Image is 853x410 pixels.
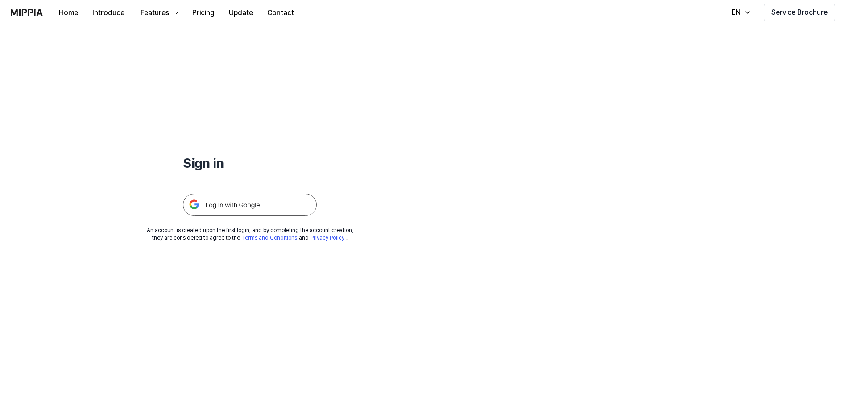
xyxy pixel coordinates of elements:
[764,4,835,21] button: Service Brochure
[185,4,222,22] button: Pricing
[132,4,185,22] button: Features
[730,7,742,18] div: EN
[222,0,260,25] a: Update
[222,4,260,22] button: Update
[147,227,353,242] div: An account is created upon the first login, and by completing the account creation, they are cons...
[52,4,85,22] button: Home
[723,4,757,21] button: EN
[183,194,317,216] img: 구글 로그인 버튼
[139,8,171,18] div: Features
[85,4,132,22] button: Introduce
[183,153,317,172] h1: Sign in
[260,4,301,22] button: Contact
[11,9,43,16] img: logo
[311,235,344,241] a: Privacy Policy
[242,235,297,241] a: Terms and Conditions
